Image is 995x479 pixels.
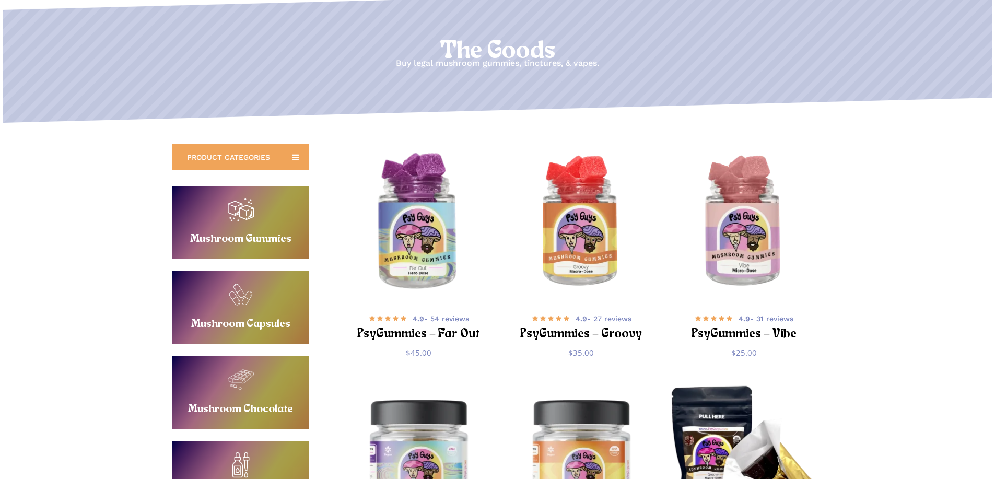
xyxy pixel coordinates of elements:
[739,314,750,323] b: 4.9
[355,312,482,340] a: 4.9- 54 reviews PsyGummies – Far Out
[413,313,469,324] span: - 54 reviews
[568,347,573,358] span: $
[681,312,807,340] a: 4.9- 31 reviews PsyGummies – Vibe
[518,325,645,344] h2: PsyGummies – Groovy
[568,347,594,358] bdi: 35.00
[172,144,309,170] a: PRODUCT CATEGORIES
[342,146,495,299] a: PsyGummies - Far Out
[406,347,411,358] span: $
[668,146,821,299] img: Passionfruit microdose magic mushroom gummies in a PsyGuys branded jar
[355,325,482,344] h2: PsyGummies – Far Out
[187,152,270,162] span: PRODUCT CATEGORIES
[668,146,821,299] a: PsyGummies - Vibe
[576,314,587,323] b: 4.9
[681,325,807,344] h2: PsyGummies – Vibe
[505,146,658,299] a: PsyGummies - Groovy
[739,313,793,324] span: - 31 reviews
[406,347,431,358] bdi: 45.00
[576,313,631,324] span: - 27 reviews
[731,347,757,358] bdi: 25.00
[413,314,424,323] b: 4.9
[505,146,658,299] img: Strawberry macrodose magic mushroom gummies in a PsyGuys branded jar
[731,347,736,358] span: $
[518,312,645,340] a: 4.9- 27 reviews PsyGummies – Groovy
[339,143,498,302] img: Blackberry hero dose magic mushroom gummies in a PsyGuys branded jar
